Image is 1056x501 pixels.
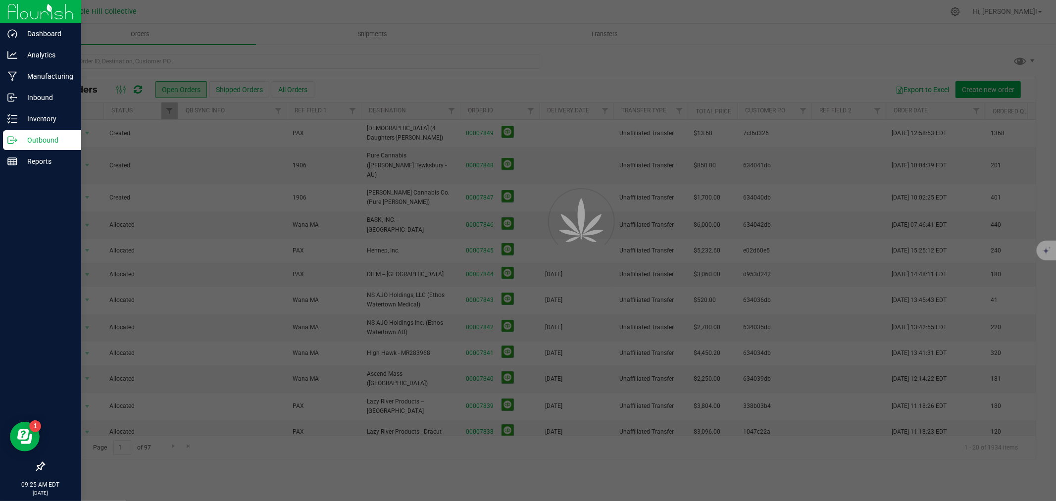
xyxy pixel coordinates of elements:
[7,71,17,81] inline-svg: Manufacturing
[17,113,77,125] p: Inventory
[4,489,77,497] p: [DATE]
[7,29,17,39] inline-svg: Dashboard
[17,134,77,146] p: Outbound
[29,420,41,432] iframe: Resource center unread badge
[4,480,77,489] p: 09:25 AM EDT
[17,92,77,103] p: Inbound
[10,422,40,451] iframe: Resource center
[17,28,77,40] p: Dashboard
[17,49,77,61] p: Analytics
[7,135,17,145] inline-svg: Outbound
[7,50,17,60] inline-svg: Analytics
[17,155,77,167] p: Reports
[17,70,77,82] p: Manufacturing
[7,156,17,166] inline-svg: Reports
[7,114,17,124] inline-svg: Inventory
[7,93,17,102] inline-svg: Inbound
